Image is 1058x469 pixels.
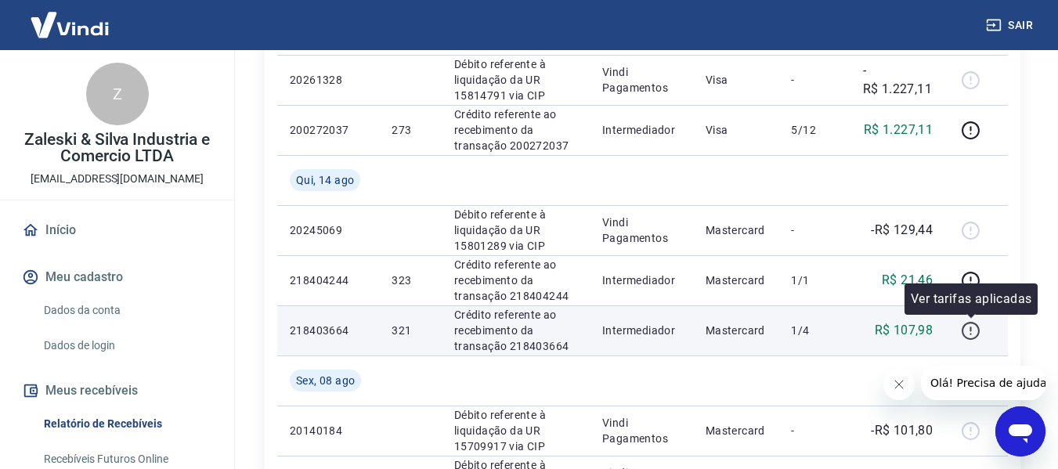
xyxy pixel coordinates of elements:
[791,72,837,88] p: -
[454,106,577,153] p: Crédito referente ao recebimento da transação 200272037
[871,421,933,440] p: -R$ 101,80
[791,222,837,238] p: -
[296,373,355,388] span: Sex, 08 ago
[31,171,204,187] p: [EMAIL_ADDRESS][DOMAIN_NAME]
[706,222,767,238] p: Mastercard
[19,213,215,247] a: Início
[602,215,681,246] p: Vindi Pagamentos
[392,122,428,138] p: 273
[454,307,577,354] p: Crédito referente ao recebimento da transação 218403664
[602,122,681,138] p: Intermediador
[86,63,149,125] div: Z
[38,408,215,440] a: Relatório de Recebíveis
[863,61,933,99] p: -R$ 1.227,11
[871,221,933,240] p: -R$ 129,44
[706,122,767,138] p: Visa
[290,122,367,138] p: 200272037
[290,222,367,238] p: 20245069
[290,72,367,88] p: 20261328
[875,321,933,340] p: R$ 107,98
[454,56,577,103] p: Débito referente à liquidação da UR 15814791 via CIP
[706,72,767,88] p: Visa
[290,272,367,288] p: 218404244
[602,415,681,446] p: Vindi Pagamentos
[983,11,1039,40] button: Sair
[9,11,132,23] span: Olá! Precisa de ajuda?
[791,423,837,438] p: -
[706,272,767,288] p: Mastercard
[602,272,681,288] p: Intermediador
[290,323,367,338] p: 218403664
[706,323,767,338] p: Mastercard
[38,330,215,362] a: Dados de login
[921,366,1045,400] iframe: Mensagem da empresa
[791,272,837,288] p: 1/1
[290,423,367,438] p: 20140184
[392,272,428,288] p: 323
[602,323,681,338] p: Intermediador
[454,407,577,454] p: Débito referente à liquidação da UR 15709917 via CIP
[706,423,767,438] p: Mastercard
[392,323,428,338] p: 321
[995,406,1045,456] iframe: Botão para abrir a janela de mensagens
[882,271,933,290] p: R$ 21,46
[38,294,215,326] a: Dados da conta
[864,121,933,139] p: R$ 1.227,11
[883,369,915,400] iframe: Fechar mensagem
[19,373,215,408] button: Meus recebíveis
[911,290,1031,308] p: Ver tarifas aplicadas
[791,122,837,138] p: 5/12
[19,1,121,49] img: Vindi
[454,257,577,304] p: Crédito referente ao recebimento da transação 218404244
[19,260,215,294] button: Meu cadastro
[454,207,577,254] p: Débito referente à liquidação da UR 15801289 via CIP
[296,172,354,188] span: Qui, 14 ago
[602,64,681,96] p: Vindi Pagamentos
[13,132,222,164] p: Zaleski & Silva Industria e Comercio LTDA
[791,323,837,338] p: 1/4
